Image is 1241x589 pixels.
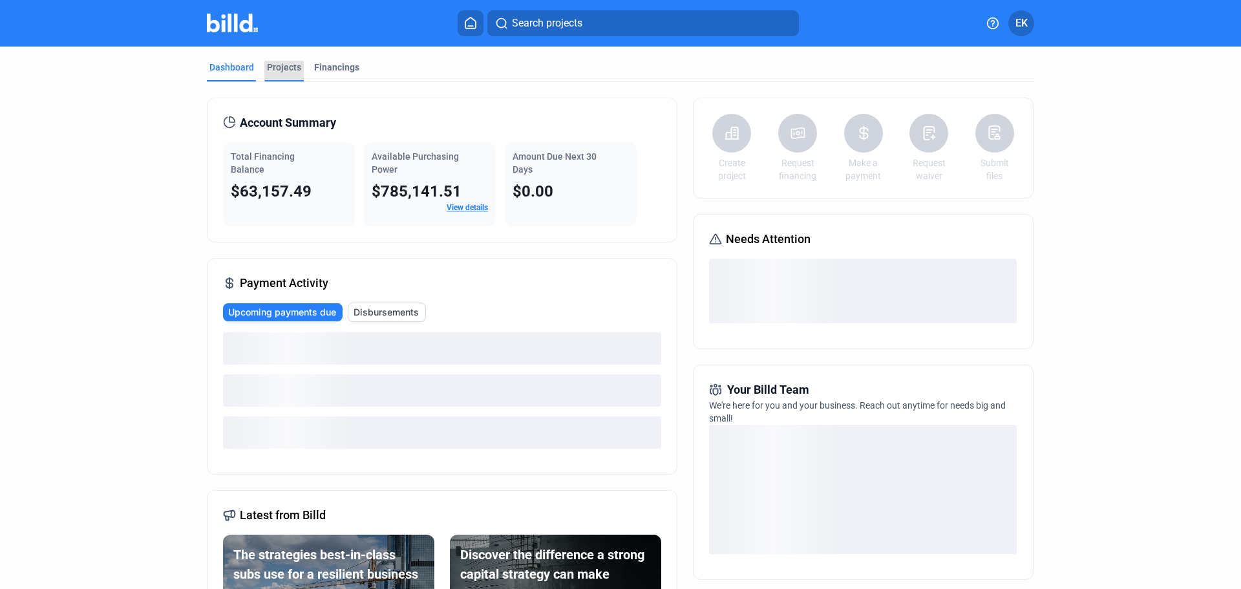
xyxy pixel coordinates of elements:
div: loading [223,374,661,407]
span: Latest from Billd [240,506,326,524]
a: Create project [709,156,754,182]
span: Available Purchasing Power [372,151,459,175]
span: Your Billd Team [727,381,809,399]
a: Request financing [775,156,820,182]
span: Total Financing Balance [231,151,295,175]
div: The strategies best-in-class subs use for a resilient business [233,545,424,584]
div: Projects [267,61,301,74]
div: Financings [314,61,359,74]
button: Search projects [487,10,799,36]
span: Search projects [512,16,582,31]
button: EK [1008,10,1034,36]
div: Dashboard [209,61,254,74]
div: Discover the difference a strong capital strategy can make [460,545,651,584]
div: loading [709,425,1017,554]
span: EK [1015,16,1028,31]
button: Upcoming payments due [223,303,343,321]
div: loading [709,259,1017,323]
span: Amount Due Next 30 Days [513,151,597,175]
a: View details [447,203,488,212]
span: Payment Activity [240,274,328,292]
a: Make a payment [841,156,886,182]
span: We're here for you and your business. Reach out anytime for needs big and small! [709,400,1006,423]
a: Submit files [972,156,1017,182]
span: Disbursements [354,306,419,319]
button: Disbursements [348,303,426,322]
img: Billd Company Logo [207,14,258,32]
span: $0.00 [513,182,553,200]
span: $785,141.51 [372,182,461,200]
span: $63,157.49 [231,182,312,200]
span: Account Summary [240,114,336,132]
span: Upcoming payments due [228,306,336,319]
a: Request waiver [906,156,951,182]
div: loading [223,332,661,365]
div: loading [223,416,661,449]
span: Needs Attention [726,230,811,248]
